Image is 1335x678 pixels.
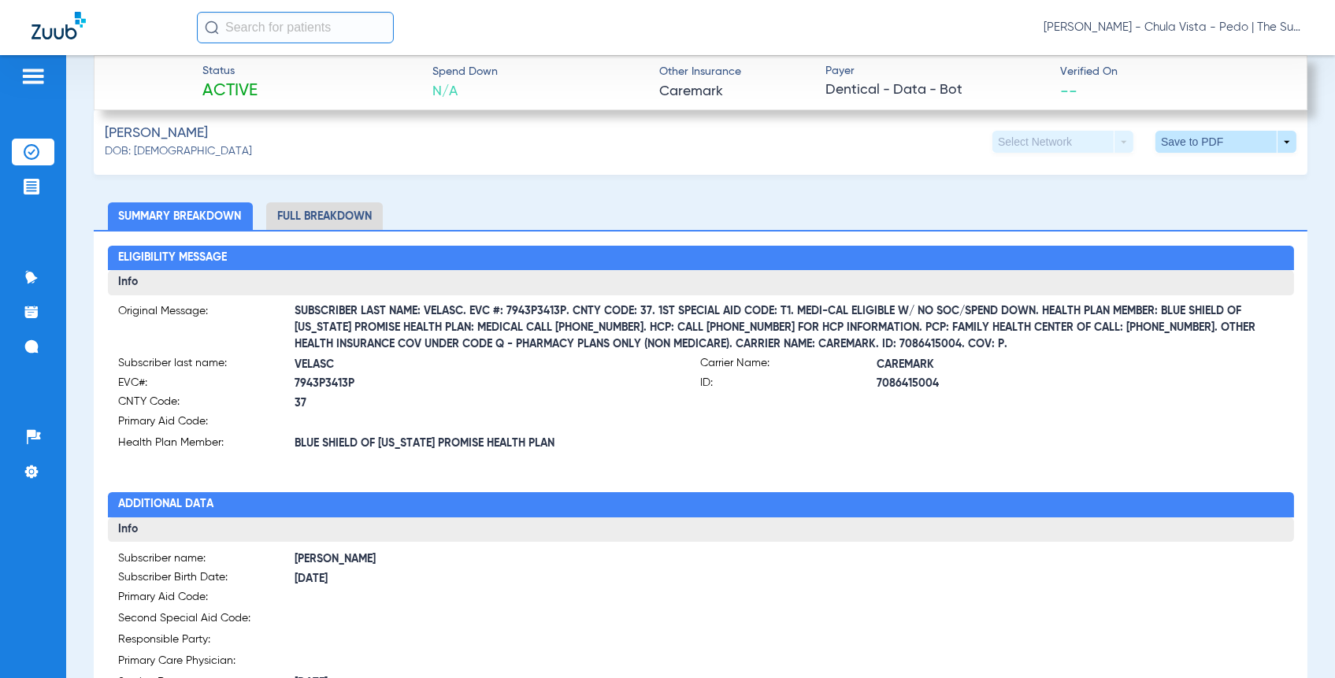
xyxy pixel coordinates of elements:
[659,82,741,102] span: Caremark
[1155,131,1296,153] button: Save to PDF
[877,376,1283,392] span: 7086415004
[659,64,741,80] span: Other Insurance
[1060,64,1281,80] span: Verified On
[108,270,1294,295] h3: Info
[825,80,1047,100] span: Dentical - Data - Bot
[295,435,701,452] span: BLUE SHIELD OF [US_STATE] PROMISE HEALTH PLAN
[20,67,46,86] img: hamburger-icon
[432,64,498,80] span: Spend Down
[205,20,219,35] img: Search Icon
[119,550,295,570] span: Subscriber name:
[119,653,295,674] span: Primary Care Physician:
[432,82,498,102] span: N/A
[1044,20,1303,35] span: [PERSON_NAME] - Chula Vista - Pedo | The Super Dentists
[202,80,258,102] span: Active
[119,632,295,653] span: Responsible Party:
[32,12,86,39] img: Zuub Logo
[1060,82,1077,98] span: --
[295,357,701,373] span: VELASC
[119,569,295,589] span: Subscriber Birth Date:
[295,571,701,587] span: [DATE]
[295,395,701,412] span: 37
[119,413,295,435] span: Primary Aid Code:
[701,375,877,395] span: ID:
[202,63,258,80] span: Status
[266,202,383,230] li: Full Breakdown
[108,517,1294,543] h3: Info
[105,124,208,143] span: [PERSON_NAME]
[295,551,701,568] span: [PERSON_NAME]
[197,12,394,43] input: Search for patients
[877,357,1283,373] span: CAREMARK
[825,63,1047,80] span: Payer
[295,320,1283,336] span: SUBSCRIBER LAST NAME: VELASC. EVC #: 7943P3413P. CNTY CODE: 37. 1ST SPECIAL AID CODE: T1. MEDI-CA...
[108,202,253,230] li: Summary Breakdown
[119,303,295,336] span: Original Message:
[1256,602,1335,678] iframe: Chat Widget
[108,492,1294,517] h2: Additional Data
[108,246,1294,271] h2: Eligibility Message
[119,435,295,454] span: Health Plan Member:
[105,143,252,160] span: DOB: [DEMOGRAPHIC_DATA]
[119,355,295,375] span: Subscriber last name:
[119,610,295,632] span: Second Special Aid Code:
[119,589,295,610] span: Primary Aid Code:
[119,375,295,395] span: EVC#:
[119,394,295,413] span: CNTY Code:
[701,355,877,375] span: Carrier Name:
[295,376,701,392] span: 7943P3413P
